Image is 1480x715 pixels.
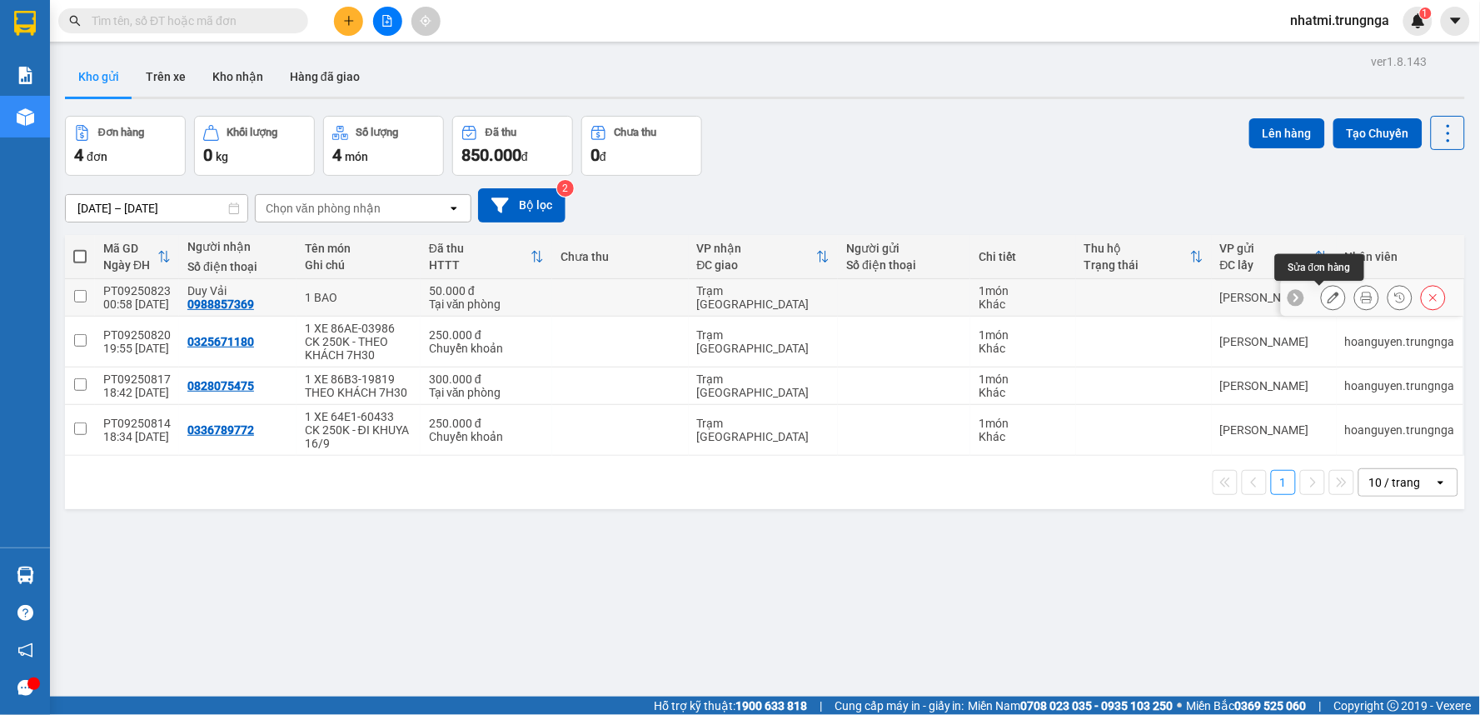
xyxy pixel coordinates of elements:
button: Trên xe [132,57,199,97]
div: Đã thu [486,127,516,138]
sup: 1 [1420,7,1432,19]
div: ver 1.8.143 [1372,52,1428,71]
img: icon-new-feature [1411,13,1426,28]
div: Người nhận [187,240,288,253]
sup: 2 [557,180,574,197]
div: PT09250820 [103,328,171,342]
div: Đã thu [429,242,531,255]
th: Toggle SortBy [689,235,839,279]
div: CK 250K - THEO KHÁCH 7H30 [305,335,412,362]
div: 300.000 đ [429,372,545,386]
input: Select a date range. [66,195,247,222]
div: Tại văn phòng [429,386,545,399]
div: Chuyển khoản [429,342,545,355]
div: HTTT [429,258,531,272]
div: Thu hộ [1084,242,1190,255]
span: copyright [1388,700,1399,712]
button: Số lượng4món [323,116,444,176]
div: 1 XE 64E1-60433 [305,410,412,423]
div: hoanguyen.trungnga [1345,423,1455,437]
button: Khối lượng0kg [194,116,315,176]
strong: 1900 633 818 [735,699,807,712]
span: aim [420,15,431,27]
div: 50.000 [12,107,150,127]
button: Chưa thu0đ [581,116,702,176]
div: Đơn hàng [98,127,144,138]
div: 1 BAO [305,291,412,304]
div: CK 250K - ĐI KHUYA 16/9 [305,423,412,450]
div: Trạng thái [1084,258,1190,272]
div: Ngày ĐH [103,258,157,272]
div: Chọn văn phòng nhận [266,200,381,217]
div: Số lượng [356,127,399,138]
svg: open [447,202,461,215]
div: Chưa thu [615,127,657,138]
span: search [69,15,81,27]
span: | [1319,697,1322,715]
img: solution-icon [17,67,34,84]
span: ⚪️ [1178,702,1183,709]
span: kg [216,150,228,163]
div: Duy Vải [187,284,288,297]
div: Số điện thoại [187,260,288,273]
div: 10 / trang [1369,474,1421,491]
button: Kho nhận [199,57,277,97]
th: Toggle SortBy [95,235,179,279]
button: Lên hàng [1249,118,1325,148]
div: Khác [979,342,1068,355]
div: Trạm [GEOGRAPHIC_DATA] [697,284,830,311]
strong: 0708 023 035 - 0935 103 250 [1021,699,1174,712]
div: Chuyển khoản [429,430,545,443]
span: 0 [591,145,600,165]
div: 18:42 [DATE] [103,386,171,399]
div: 50.000 đ [429,284,545,297]
span: Miền Nam [969,697,1174,715]
img: warehouse-icon [17,108,34,126]
div: hoanguyen.trungnga [1345,335,1455,348]
div: Sửa đơn hàng [1321,285,1346,310]
div: Tên món [305,242,412,255]
button: aim [411,7,441,36]
div: Duy Vải [159,54,328,74]
button: Kho gửi [65,57,132,97]
div: 1 XE 86AE-03986 [305,322,412,335]
span: Đã thu : [12,109,63,127]
div: Người gửi [846,242,962,255]
span: món [345,150,368,163]
input: Tìm tên, số ĐT hoặc mã đơn [92,12,288,30]
div: 1 món [979,417,1068,430]
div: 1 món [979,284,1068,297]
span: caret-down [1448,13,1463,28]
div: 19:55 [DATE] [103,342,171,355]
div: Trạm [GEOGRAPHIC_DATA] [697,417,830,443]
img: logo-vxr [14,11,36,36]
button: Hàng đã giao [277,57,373,97]
span: đ [600,150,606,163]
span: Miền Bắc [1187,697,1307,715]
div: 250.000 đ [429,417,545,430]
div: PT09250823 [103,284,171,297]
div: [PERSON_NAME] [1220,379,1328,392]
th: Toggle SortBy [1076,235,1212,279]
span: Gửi: [14,14,40,32]
div: 0988857369 [187,297,254,311]
div: Trạm [GEOGRAPHIC_DATA] [697,328,830,355]
div: Khác [979,430,1068,443]
div: Chi tiết [979,250,1068,263]
div: [PERSON_NAME] [1220,335,1328,348]
div: Trạm [GEOGRAPHIC_DATA] [159,14,328,54]
span: plus [343,15,355,27]
div: VP gửi [1220,242,1315,255]
div: 0336789772 [187,423,254,437]
div: Khác [979,297,1068,311]
th: Toggle SortBy [421,235,553,279]
div: 0828075475 [187,379,254,392]
button: Bộ lọc [478,188,566,222]
span: 1 [1423,7,1428,19]
span: Nhận: [159,16,199,33]
span: Hỗ trợ kỹ thuật: [654,697,807,715]
span: question-circle [17,605,33,621]
button: Đã thu850.000đ [452,116,573,176]
span: file-add [381,15,393,27]
span: 0 [203,145,212,165]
